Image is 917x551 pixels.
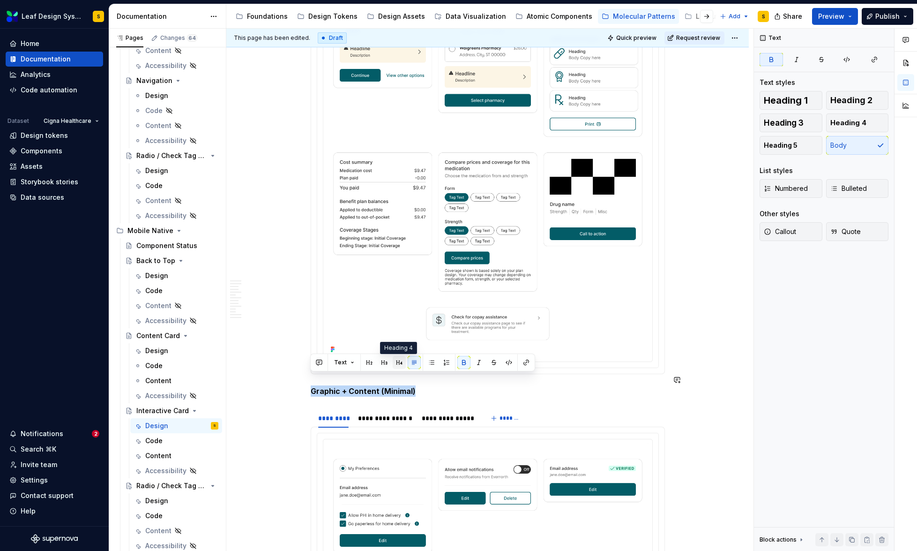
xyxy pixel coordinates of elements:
[6,504,103,519] button: Help
[826,222,889,241] button: Quote
[308,12,358,21] div: Design Tokens
[136,406,189,415] div: Interactive Card
[6,36,103,51] a: Home
[130,493,222,508] a: Design
[318,32,347,44] div: Draft
[145,106,163,115] div: Code
[21,476,48,485] div: Settings
[145,271,168,280] div: Design
[6,442,103,457] button: Search ⌘K
[121,328,222,343] a: Content Card
[681,9,753,24] a: Layout Modules
[145,316,186,325] div: Accessibility
[145,181,163,190] div: Code
[130,508,222,523] a: Code
[826,91,889,110] button: Heading 2
[760,136,822,155] button: Heading 5
[145,136,186,145] div: Accessibility
[21,70,51,79] div: Analytics
[130,388,222,403] a: Accessibility
[783,12,802,21] span: Share
[136,151,207,160] div: Radio / Check Tag Group
[130,313,222,328] a: Accessibility
[760,78,795,87] div: Text styles
[512,9,596,24] a: Atomic Components
[31,534,78,543] svg: Supernova Logo
[130,523,222,538] a: Content
[311,386,416,396] strong: Graphic + Content (Minimal)
[862,8,913,25] button: Publish
[130,208,222,223] a: Accessibility
[160,34,197,42] div: Changes
[145,301,171,310] div: Content
[21,85,77,95] div: Code automation
[145,61,186,70] div: Accessibility
[130,373,222,388] a: Content
[21,491,74,500] div: Contact support
[6,190,103,205] a: Data sources
[664,31,724,45] button: Request review
[431,9,510,24] a: Data Visualization
[330,356,358,369] button: Text
[145,166,168,175] div: Design
[136,481,207,491] div: Radio / Check Tag Group
[830,227,861,236] span: Quote
[130,118,222,133] a: Content
[187,34,197,42] span: 64
[760,179,822,198] button: Numbered
[145,451,171,460] div: Content
[130,193,222,208] a: Content
[7,11,18,22] img: 6e787e26-f4c0-4230-8924-624fe4a2d214.png
[764,118,804,128] span: Heading 3
[145,496,168,506] div: Design
[21,460,57,469] div: Invite team
[6,128,103,143] a: Design tokens
[6,67,103,82] a: Analytics
[676,34,720,42] span: Request review
[145,541,186,551] div: Accessibility
[830,118,866,128] span: Heading 4
[762,13,765,20] div: S
[145,196,171,205] div: Content
[760,533,805,546] div: Block actions
[613,12,675,21] div: Molecular Patterns
[112,223,222,238] div: Mobile Native
[121,238,222,253] a: Component Status
[826,113,889,132] button: Heading 4
[21,146,62,156] div: Components
[39,114,103,128] button: Cigna Healthcare
[21,506,36,516] div: Help
[232,7,715,26] div: Page tree
[7,117,29,125] div: Dataset
[729,13,740,20] span: Add
[293,9,361,24] a: Design Tokens
[44,117,91,125] span: Cigna Healthcare
[145,526,171,536] div: Content
[136,76,172,85] div: Navigation
[145,46,171,55] div: Content
[130,43,222,58] a: Content
[363,9,429,24] a: Design Assets
[234,34,310,42] span: This page has been edited.
[760,536,797,543] div: Block actions
[145,91,168,100] div: Design
[2,6,107,26] button: Leaf Design SystemS
[136,256,175,265] div: Back to Top
[130,418,222,433] a: DesignS
[6,473,103,488] a: Settings
[121,253,222,268] a: Back to Top
[6,52,103,67] a: Documentation
[121,478,222,493] a: Radio / Check Tag Group
[446,12,506,21] div: Data Visualization
[130,88,222,103] a: Design
[136,241,197,250] div: Component Status
[764,141,798,150] span: Heading 5
[380,342,417,354] div: Heading 4
[130,283,222,298] a: Code
[97,13,100,20] div: S
[764,184,808,193] span: Numbered
[136,331,180,340] div: Content Card
[616,34,656,42] span: Quick preview
[247,12,288,21] div: Foundations
[6,83,103,98] a: Code automation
